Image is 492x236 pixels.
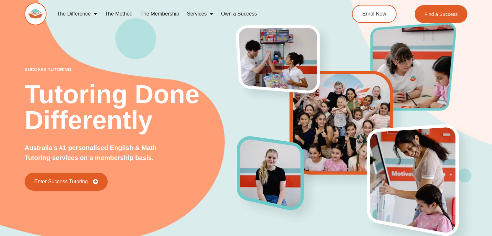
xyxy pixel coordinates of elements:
[217,6,261,21] a: Own a Success
[25,173,108,191] a: Enter Success Tutoring
[34,179,88,184] span: Enter Success Tutoring
[352,5,397,23] a: Enrol Now
[25,67,237,72] p: success tutoring
[101,6,136,21] a: The Method
[415,5,467,23] a: Find a Success
[183,6,217,21] a: Services
[53,6,101,21] a: The Difference
[53,6,327,21] nav: Menu
[362,11,386,16] span: Enrol Now
[25,143,180,163] p: Australia's #1 personalised English & Math Tutoring services on a membership basis.
[25,81,237,133] h2: Tutoring Done Differently
[424,12,458,16] span: Find a Success
[137,6,183,21] a: The Membership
